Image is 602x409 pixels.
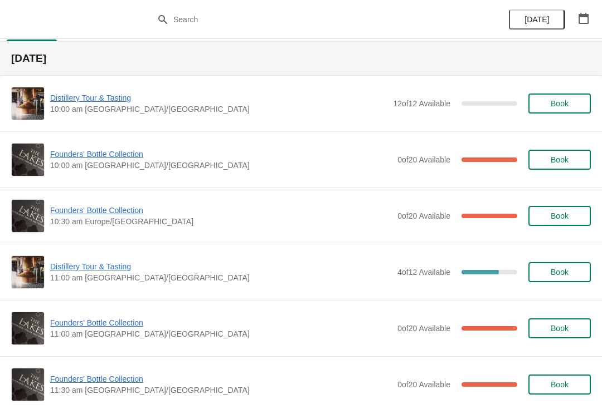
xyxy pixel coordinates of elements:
[528,374,591,395] button: Book
[551,268,569,277] span: Book
[397,155,450,164] span: 0 of 20 Available
[528,93,591,114] button: Book
[50,92,387,104] span: Distillery Tour & Tasting
[509,9,565,29] button: [DATE]
[12,200,44,232] img: Founders' Bottle Collection | | 10:30 am Europe/London
[397,380,450,389] span: 0 of 20 Available
[50,205,392,216] span: Founders' Bottle Collection
[551,380,569,389] span: Book
[12,312,44,344] img: Founders' Bottle Collection | | 11:00 am Europe/London
[12,368,44,401] img: Founders' Bottle Collection | | 11:30 am Europe/London
[173,9,452,29] input: Search
[528,262,591,282] button: Book
[50,317,392,328] span: Founders' Bottle Collection
[50,328,392,339] span: 11:00 am [GEOGRAPHIC_DATA]/[GEOGRAPHIC_DATA]
[11,53,591,64] h2: [DATE]
[50,373,392,385] span: Founders' Bottle Collection
[50,385,392,396] span: 11:30 am [GEOGRAPHIC_DATA]/[GEOGRAPHIC_DATA]
[50,261,392,272] span: Distillery Tour & Tasting
[551,99,569,108] span: Book
[528,206,591,226] button: Book
[50,216,392,227] span: 10:30 am Europe/[GEOGRAPHIC_DATA]
[12,256,44,288] img: Distillery Tour & Tasting | | 11:00 am Europe/London
[12,87,44,120] img: Distillery Tour & Tasting | | 10:00 am Europe/London
[551,211,569,220] span: Book
[528,150,591,170] button: Book
[551,155,569,164] span: Book
[525,15,549,24] span: [DATE]
[528,318,591,338] button: Book
[12,144,44,176] img: Founders' Bottle Collection | | 10:00 am Europe/London
[551,324,569,333] span: Book
[50,272,392,283] span: 11:00 am [GEOGRAPHIC_DATA]/[GEOGRAPHIC_DATA]
[50,149,392,160] span: Founders' Bottle Collection
[50,104,387,115] span: 10:00 am [GEOGRAPHIC_DATA]/[GEOGRAPHIC_DATA]
[397,324,450,333] span: 0 of 20 Available
[393,99,450,108] span: 12 of 12 Available
[50,160,392,171] span: 10:00 am [GEOGRAPHIC_DATA]/[GEOGRAPHIC_DATA]
[397,268,450,277] span: 4 of 12 Available
[397,211,450,220] span: 0 of 20 Available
